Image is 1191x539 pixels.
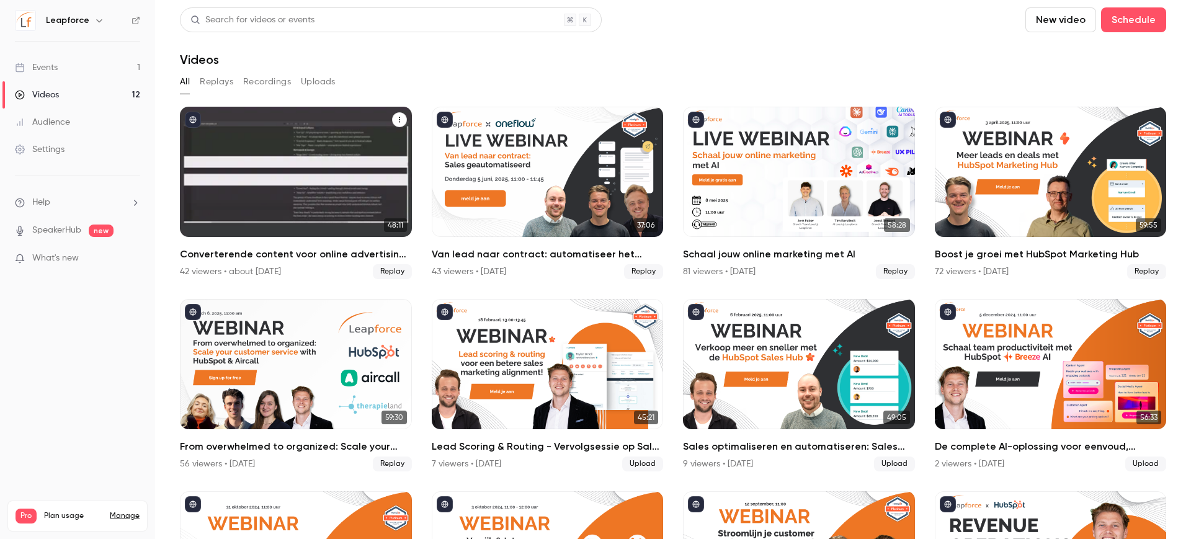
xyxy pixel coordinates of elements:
button: Schedule [1101,7,1166,32]
h2: Boost je groei met HubSpot Marketing Hub [935,247,1167,262]
h2: Converterende content voor online advertising met AI [180,247,412,262]
span: 58:28 [884,218,910,232]
a: 49:05Sales optimaliseren en automatiseren: Sales Hub van HubSpot9 viewers • [DATE]Upload [683,299,915,471]
span: Plan usage [44,511,102,521]
button: Replays [200,72,233,92]
span: Upload [622,457,663,471]
h2: Van lead naar contract: automatiseer het proces met HubSpot en Oneflow [432,247,664,262]
div: 7 viewers • [DATE] [432,458,501,470]
button: Recordings [243,72,291,92]
h6: Leapforce [46,14,89,27]
div: Videos [15,89,59,101]
div: 42 viewers • about [DATE] [180,265,281,278]
span: Replay [373,457,412,471]
button: New video [1025,7,1096,32]
button: Uploads [301,72,336,92]
button: published [185,304,201,320]
a: 56:33De complete AI-oplossing voor eenvoud, snelheid en eenheid: Breeze AI2 viewers • [DATE]Upload [935,299,1167,471]
li: Converterende content voor online advertising met AI [180,107,412,279]
a: 59:55Boost je groei met HubSpot Marketing Hub72 viewers • [DATE]Replay [935,107,1167,279]
button: published [437,304,453,320]
button: published [437,112,453,128]
button: published [185,112,201,128]
div: 56 viewers • [DATE] [180,458,255,470]
button: published [940,304,956,320]
li: From overwhelmed to organized: Scale your customer service with HubSpot and Aircall [180,299,412,471]
span: new [89,225,114,237]
li: De complete AI-oplossing voor eenvoud, snelheid en eenheid: Breeze AI [935,299,1167,471]
li: Van lead naar contract: automatiseer het proces met HubSpot en Oneflow [432,107,664,279]
div: Search for videos or events [190,14,314,27]
a: SpeakerHub [32,224,81,237]
span: 49:05 [883,411,910,424]
button: published [185,496,201,512]
h2: Schaal jouw online marketing met AI [683,247,915,262]
a: 37:06Van lead naar contract: automatiseer het proces met HubSpot en Oneflow43 viewers • [DATE]Replay [432,107,664,279]
h2: Sales optimaliseren en automatiseren: Sales Hub van HubSpot [683,439,915,454]
div: Settings [15,143,65,156]
button: published [688,304,704,320]
span: Pro [16,509,37,523]
span: 37:06 [633,218,658,232]
a: 58:28Schaal jouw online marketing met AI81 viewers • [DATE]Replay [683,107,915,279]
a: Manage [110,511,140,521]
div: 72 viewers • [DATE] [935,265,1009,278]
span: 56:33 [1136,411,1161,424]
h2: Lead Scoring & Routing - Vervolgsessie op Sales Hub Webinar [432,439,664,454]
li: Boost je groei met HubSpot Marketing Hub [935,107,1167,279]
a: 59:30From overwhelmed to organized: Scale your customer service with HubSpot and Aircall56 viewer... [180,299,412,471]
button: published [940,496,956,512]
span: Replay [1127,264,1166,279]
span: Upload [874,457,915,471]
span: 59:30 [381,411,407,424]
a: 48:11Converterende content voor online advertising met AI42 viewers • about [DATE]Replay [180,107,412,279]
button: published [688,496,704,512]
button: published [940,112,956,128]
li: Schaal jouw online marketing met AI [683,107,915,279]
div: Audience [15,116,70,128]
span: Help [32,196,50,209]
span: Replay [624,264,663,279]
span: Replay [373,264,412,279]
div: 9 viewers • [DATE] [683,458,753,470]
a: 45:21Lead Scoring & Routing - Vervolgsessie op Sales Hub Webinar7 viewers • [DATE]Upload [432,299,664,471]
section: Videos [180,7,1166,532]
span: 45:21 [634,411,658,424]
div: 81 viewers • [DATE] [683,265,756,278]
span: Upload [1125,457,1166,471]
li: Sales optimaliseren en automatiseren: Sales Hub van HubSpot [683,299,915,471]
h2: From overwhelmed to organized: Scale your customer service with HubSpot and Aircall [180,439,412,454]
button: All [180,72,190,92]
h1: Videos [180,52,219,67]
div: 2 viewers • [DATE] [935,458,1004,470]
div: 43 viewers • [DATE] [432,265,506,278]
img: Leapforce [16,11,35,30]
span: Replay [876,264,915,279]
span: What's new [32,252,79,265]
h2: De complete AI-oplossing voor eenvoud, snelheid en eenheid: Breeze AI [935,439,1167,454]
button: published [437,496,453,512]
li: Lead Scoring & Routing - Vervolgsessie op Sales Hub Webinar [432,299,664,471]
li: help-dropdown-opener [15,196,140,209]
span: 48:11 [384,218,407,232]
span: 59:55 [1136,218,1161,232]
button: published [688,112,704,128]
div: Events [15,61,58,74]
